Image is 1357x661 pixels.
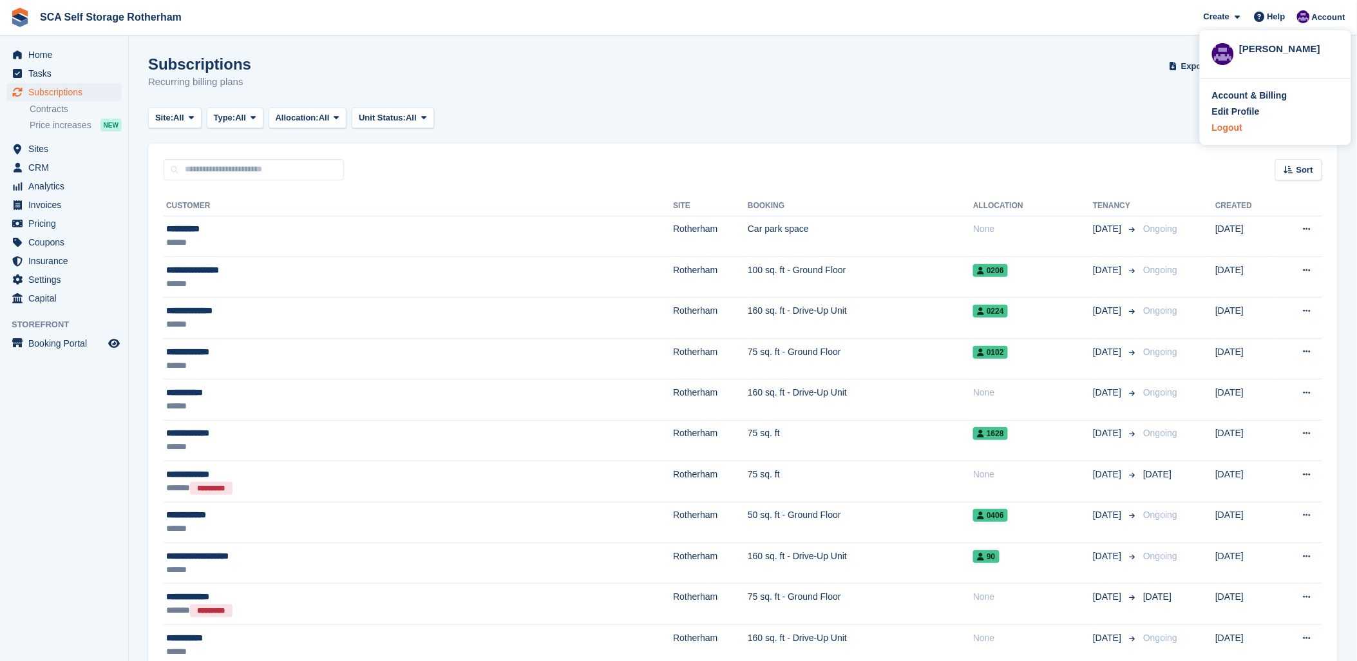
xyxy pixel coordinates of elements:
span: Settings [28,271,106,289]
a: menu [6,46,122,64]
a: menu [6,233,122,251]
td: [DATE] [1215,216,1277,256]
span: Help [1267,10,1286,23]
a: menu [6,177,122,195]
div: None [973,468,1093,481]
td: [DATE] [1215,461,1277,502]
span: Ongoing [1143,347,1177,357]
span: Storefront [12,318,128,331]
a: Account & Billing [1212,89,1339,102]
img: Kelly Neesham [1212,43,1234,65]
td: 160 sq. ft - Drive-Up Unit [748,542,973,583]
span: Create [1204,10,1229,23]
img: Kelly Neesham [1297,10,1310,23]
span: Price increases [30,119,91,131]
td: Rotherham [673,502,748,542]
span: [DATE] [1093,590,1124,604]
a: Price increases NEW [30,118,122,132]
td: Rotherham [673,379,748,420]
td: [DATE] [1215,379,1277,420]
button: Unit Status: All [352,108,433,129]
td: 75 sq. ft - Ground Floor [748,584,973,625]
td: [DATE] [1215,257,1277,298]
h1: Subscriptions [148,55,251,73]
a: menu [6,289,122,307]
span: [DATE] [1093,426,1124,440]
span: Capital [28,289,106,307]
span: Ongoing [1143,428,1177,438]
span: Home [28,46,106,64]
span: [DATE] [1143,591,1172,602]
span: Ongoing [1143,305,1177,316]
td: 160 sq. ft - Drive-Up Unit [748,379,973,420]
td: Rotherham [673,298,748,338]
img: stora-icon-8386f47178a22dfd0bd8f6a31ec36ba5ce8667c1dd55bd0f319d3a0aa187defe.svg [10,8,30,27]
span: Ongoing [1143,510,1177,520]
a: menu [6,140,122,158]
td: 75 sq. ft [748,420,973,461]
span: [DATE] [1093,508,1124,522]
th: Booking [748,196,973,216]
span: Coupons [28,233,106,251]
button: Type: All [207,108,263,129]
span: Site: [155,111,173,124]
td: 75 sq. ft - Ground Floor [748,338,973,379]
th: Site [673,196,748,216]
div: None [973,590,1093,604]
span: CRM [28,158,106,177]
td: [DATE] [1215,502,1277,542]
span: Ongoing [1143,387,1177,398]
div: NEW [100,119,122,131]
span: All [319,111,330,124]
span: 0102 [973,346,1008,359]
a: Edit Profile [1212,105,1339,119]
div: Account & Billing [1212,89,1287,102]
span: 0206 [973,264,1008,277]
a: Logout [1212,121,1339,135]
button: Site: All [148,108,202,129]
td: 100 sq. ft - Ground Floor [748,257,973,298]
td: 75 sq. ft [748,461,973,502]
td: Rotherham [673,461,748,502]
span: All [406,111,417,124]
span: 90 [973,550,999,563]
span: Booking Portal [28,334,106,352]
td: Rotherham [673,420,748,461]
span: Ongoing [1143,633,1177,643]
span: Tasks [28,64,106,82]
span: [DATE] [1093,550,1124,563]
span: All [173,111,184,124]
span: Ongoing [1143,224,1177,234]
a: Preview store [106,336,122,351]
th: Tenancy [1093,196,1138,216]
div: None [973,222,1093,236]
button: Export [1166,55,1223,77]
span: Invoices [28,196,106,214]
span: [DATE] [1093,631,1124,645]
span: Pricing [28,215,106,233]
span: 0406 [973,509,1008,522]
span: [DATE] [1093,468,1124,481]
p: Recurring billing plans [148,75,251,90]
td: Rotherham [673,257,748,298]
span: 0224 [973,305,1008,318]
th: Allocation [973,196,1093,216]
div: [PERSON_NAME] [1239,42,1339,53]
td: [DATE] [1215,542,1277,583]
span: [DATE] [1093,304,1124,318]
td: 160 sq. ft - Drive-Up Unit [748,298,973,338]
span: Type: [214,111,236,124]
td: [DATE] [1215,420,1277,461]
a: SCA Self Storage Rotherham [35,6,187,28]
span: Sort [1296,164,1313,177]
td: 50 sq. ft - Ground Floor [748,502,973,542]
span: Unit Status: [359,111,406,124]
div: None [973,631,1093,645]
div: None [973,386,1093,399]
span: [DATE] [1093,345,1124,359]
span: [DATE] [1093,386,1124,399]
a: Contracts [30,103,122,115]
button: Allocation: All [269,108,347,129]
div: Edit Profile [1212,105,1260,119]
a: menu [6,252,122,270]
